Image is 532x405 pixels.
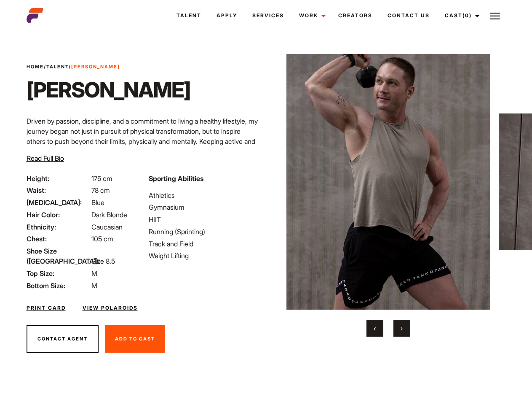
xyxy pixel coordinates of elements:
a: View Polaroids [83,304,138,312]
span: Height: [27,173,90,184]
span: Next [401,324,403,332]
strong: Sporting Abilities [149,174,203,183]
span: Hair Color: [27,210,90,220]
strong: [PERSON_NAME] [71,64,120,70]
p: Driven by passion, discipline, and a commitment to living a healthy lifestyle, my journey began n... [27,116,261,167]
span: Previous [374,324,376,332]
span: Caucasian [91,223,123,231]
h1: [PERSON_NAME] [27,77,190,103]
button: Contact Agent [27,325,99,353]
span: Top Size: [27,268,90,278]
span: M [91,269,97,278]
a: Work [291,4,331,27]
span: Waist: [27,185,90,195]
a: Creators [331,4,380,27]
a: Apply [209,4,245,27]
span: Dark Blonde [91,211,127,219]
img: Burger icon [490,11,500,21]
li: Gymnasium [149,202,261,212]
span: Read Full Bio [27,154,64,162]
span: M [91,281,97,290]
li: Weight Lifting [149,251,261,261]
span: 175 cm [91,174,112,183]
img: cropped-aefm-brand-fav-22-square.png [27,7,43,24]
span: Shoe Size ([GEOGRAPHIC_DATA]): [27,246,90,266]
span: Ethnicity: [27,222,90,232]
button: Add To Cast [105,325,165,353]
span: Chest: [27,234,90,244]
span: 105 cm [91,235,113,243]
a: Contact Us [380,4,437,27]
span: / / [27,63,120,70]
a: Print Card [27,304,66,312]
span: (0) [462,12,472,19]
a: Services [245,4,291,27]
span: [MEDICAL_DATA]: [27,197,90,208]
span: Size 8.5 [91,257,115,265]
span: 78 cm [91,186,110,194]
span: Bottom Size: [27,281,90,291]
span: Add To Cast [115,336,155,342]
button: Read Full Bio [27,153,64,163]
a: Talent [169,4,209,27]
li: Athletics [149,190,261,200]
a: Home [27,64,44,70]
li: HIIT [149,214,261,224]
li: Running (Sprinting) [149,227,261,237]
a: Cast(0) [437,4,484,27]
span: Blue [91,198,104,207]
a: Talent [46,64,69,70]
li: Track and Field [149,239,261,249]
